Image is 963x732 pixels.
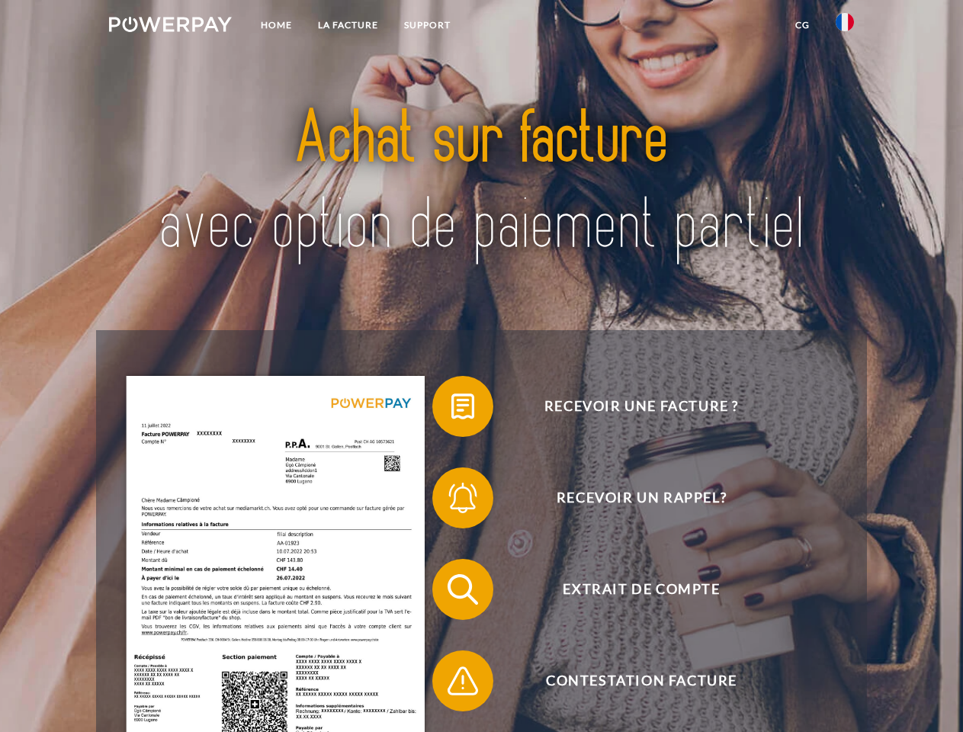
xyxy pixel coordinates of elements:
[444,387,482,425] img: qb_bill.svg
[454,467,828,528] span: Recevoir un rappel?
[454,559,828,620] span: Extrait de compte
[432,650,829,711] button: Contestation Facture
[444,479,482,517] img: qb_bell.svg
[248,11,305,39] a: Home
[454,376,828,437] span: Recevoir une facture ?
[782,11,823,39] a: CG
[391,11,464,39] a: Support
[146,73,817,292] img: title-powerpay_fr.svg
[836,13,854,31] img: fr
[432,467,829,528] button: Recevoir un rappel?
[109,17,232,32] img: logo-powerpay-white.svg
[454,650,828,711] span: Contestation Facture
[444,570,482,608] img: qb_search.svg
[432,559,829,620] button: Extrait de compte
[432,376,829,437] button: Recevoir une facture ?
[444,662,482,700] img: qb_warning.svg
[305,11,391,39] a: LA FACTURE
